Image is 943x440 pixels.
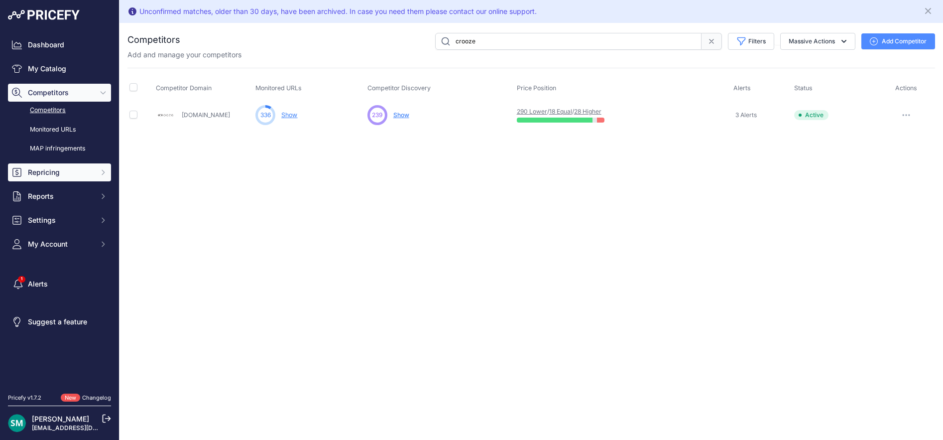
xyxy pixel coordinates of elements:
p: / / [517,108,581,116]
a: [EMAIL_ADDRESS][DOMAIN_NAME] [32,424,136,432]
div: Pricefy v1.7.2 [8,394,41,402]
a: Alerts [8,275,111,293]
button: Settings [8,211,111,229]
a: [PERSON_NAME] [32,415,89,423]
a: 3 Alerts [733,110,757,120]
span: Competitor Domain [156,84,212,92]
button: Close [923,4,935,16]
p: Add and manage your competitors [127,50,241,60]
a: Competitors [8,102,111,119]
button: Repricing [8,163,111,181]
span: 336 [260,111,271,120]
span: Alerts [733,84,751,92]
span: 239 [372,111,382,120]
span: Actions [895,84,917,92]
span: Repricing [28,167,93,177]
button: Competitors [8,84,111,102]
a: Dashboard [8,36,111,54]
span: New [61,394,80,402]
span: My Account [28,239,93,249]
h2: Competitors [127,33,180,47]
a: [DOMAIN_NAME] [182,111,230,119]
span: 3 Alerts [735,111,757,119]
span: Monitored URLs [255,84,302,92]
a: 28 Higher [574,108,601,115]
span: Show [393,111,409,119]
span: Competitor Discovery [367,84,431,92]
span: Reports [28,191,93,201]
a: MAP infringements [8,140,111,157]
a: Show [281,111,297,119]
a: 18 Equal [549,108,572,115]
button: Massive Actions [780,33,855,50]
nav: Sidebar [8,36,111,382]
span: Competitors [28,88,93,98]
span: Settings [28,215,93,225]
a: Suggest a feature [8,313,111,331]
span: Status [794,84,813,92]
a: 290 Lower [517,108,547,115]
a: Monitored URLs [8,121,111,139]
button: Filters [728,33,774,50]
span: Price Position [517,84,556,92]
img: Pricefy Logo [8,10,80,20]
a: My Catalog [8,60,111,78]
span: Active [794,110,828,120]
div: Unconfirmed matches, older than 30 days, have been archived. In case you need them please contact... [139,6,537,16]
button: Add Competitor [861,33,935,49]
button: Reports [8,187,111,205]
input: Search [435,33,702,50]
button: My Account [8,235,111,253]
a: Changelog [82,394,111,401]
